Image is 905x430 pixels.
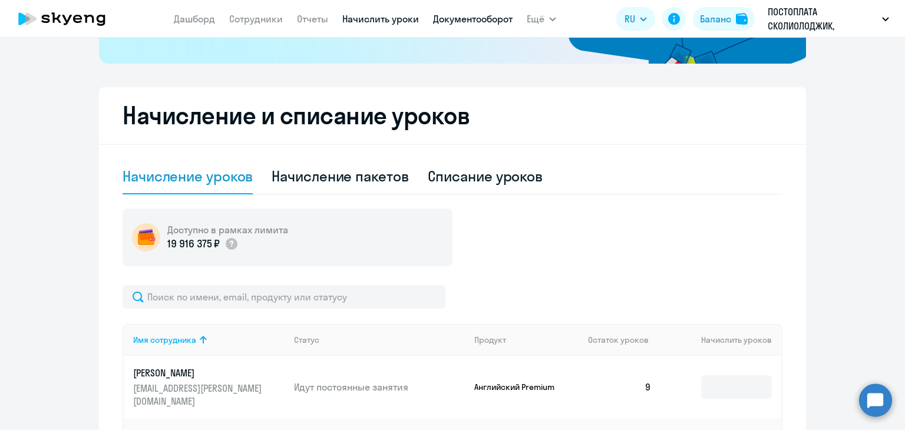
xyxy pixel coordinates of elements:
div: Списание уроков [428,167,543,186]
button: RU [616,7,655,31]
div: Начисление пакетов [272,167,408,186]
h2: Начисление и списание уроков [123,101,782,130]
th: Начислить уроков [661,324,781,356]
a: Отчеты [297,13,328,25]
p: [EMAIL_ADDRESS][PERSON_NAME][DOMAIN_NAME] [133,382,265,408]
span: RU [625,12,635,26]
p: 19 916 375 ₽ [167,236,220,252]
p: [PERSON_NAME] [133,366,265,379]
div: Продукт [474,335,579,345]
a: Документооборот [433,13,513,25]
p: Идут постоянные занятия [294,381,465,393]
span: Ещё [527,12,544,26]
div: Имя сотрудника [133,335,285,345]
div: Баланс [700,12,731,26]
div: Имя сотрудника [133,335,196,345]
span: Остаток уроков [588,335,649,345]
a: Сотрудники [229,13,283,25]
td: 9 [579,356,661,418]
div: Начисление уроков [123,167,253,186]
a: [PERSON_NAME][EMAIL_ADDRESS][PERSON_NAME][DOMAIN_NAME] [133,366,285,408]
img: balance [736,13,748,25]
a: Начислить уроки [342,13,419,25]
button: ПОСТОПЛАТА СКОЛИОЛОДЖИК, СКОЛИОЛОДЖИК.РУ, ООО [762,5,895,33]
a: Дашборд [174,13,215,25]
div: Остаток уроков [588,335,661,345]
p: Английский Premium [474,382,563,392]
button: Балансbalance [693,7,755,31]
div: Статус [294,335,319,345]
button: Ещё [527,7,556,31]
input: Поиск по имени, email, продукту или статусу [123,285,445,309]
img: wallet-circle.png [132,223,160,252]
div: Продукт [474,335,506,345]
div: Статус [294,335,465,345]
h5: Доступно в рамках лимита [167,223,288,236]
p: ПОСТОПЛАТА СКОЛИОЛОДЖИК, СКОЛИОЛОДЖИК.РУ, ООО [768,5,877,33]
